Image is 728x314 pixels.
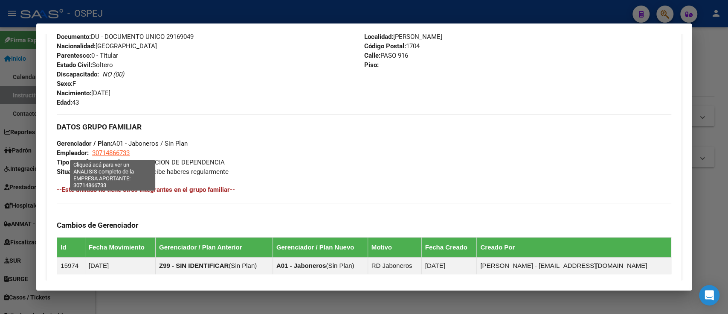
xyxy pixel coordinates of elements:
[159,262,229,269] strong: Z99 - SIN IDENTIFICAR
[421,258,477,274] td: [DATE]
[57,52,118,59] span: 0 - Titular
[364,33,442,41] span: [PERSON_NAME]
[364,52,408,59] span: PASO 916
[276,262,326,269] strong: A01 - Jaboneros
[699,285,719,305] div: Open Intercom Messenger
[92,149,130,157] span: 30714866733
[421,238,477,258] th: Fecha Creado
[57,42,157,50] span: [GEOGRAPHIC_DATA]
[57,238,85,258] th: Id
[328,262,352,269] span: Sin Plan
[57,140,188,147] span: A01 - Jaboneros / Sin Plan
[57,168,137,176] strong: Situacion de Revista Titular:
[364,52,380,59] strong: Calle:
[364,42,419,50] span: 1704
[57,122,671,132] h3: DATOS GRUPO FAMILIAR
[57,61,92,69] strong: Estado Civil:
[57,185,671,194] h4: --Este afiliado no tiene otros integrantes en el grupo familiar--
[57,140,112,147] strong: Gerenciador / Plan:
[57,89,91,97] strong: Nacimiento:
[57,168,229,176] span: 0 - Recibe haberes regularmente
[57,220,671,230] h3: Cambios de Gerenciador
[273,238,368,258] th: Gerenciador / Plan Nuevo
[364,61,378,69] strong: Piso:
[57,99,72,106] strong: Edad:
[155,238,273,258] th: Gerenciador / Plan Anterior
[57,33,194,41] span: DU - DOCUMENTO UNICO 29169049
[102,70,124,78] i: NO (00)
[477,238,671,258] th: Creado Por
[85,238,155,258] th: Fecha Movimiento
[155,258,273,274] td: ( )
[57,42,96,50] strong: Nacionalidad:
[273,258,368,274] td: ( )
[231,262,255,269] span: Sin Plan
[57,80,73,88] strong: Sexo:
[57,99,79,106] span: 43
[57,158,128,166] strong: Tipo Beneficiario Titular:
[57,61,113,69] span: Soltero
[57,33,91,41] strong: Documento:
[85,258,155,274] td: [DATE]
[477,258,671,274] td: [PERSON_NAME] - [EMAIL_ADDRESS][DOMAIN_NAME]
[57,89,110,97] span: [DATE]
[57,258,85,274] td: 15974
[368,238,421,258] th: Motivo
[57,158,225,166] span: 00 - RELACION DE DEPENDENCIA
[57,80,76,88] span: F
[364,42,406,50] strong: Código Postal:
[364,33,393,41] strong: Localidad:
[368,258,421,274] td: RD Jaboneros
[57,52,91,59] strong: Parentesco:
[57,70,99,78] strong: Discapacitado:
[57,149,89,157] strong: Empleador:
